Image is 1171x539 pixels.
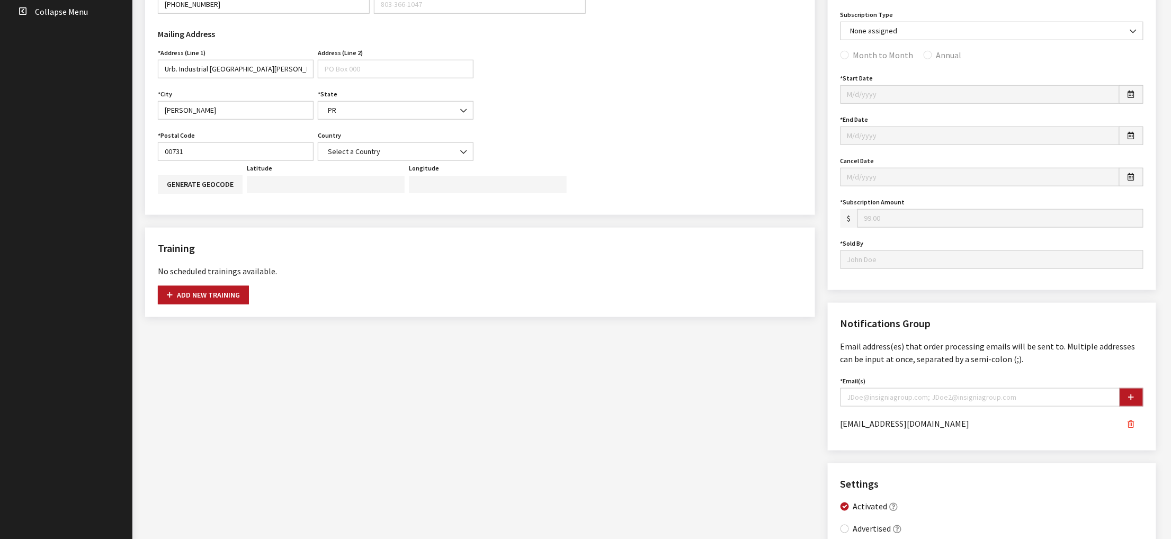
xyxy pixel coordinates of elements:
[318,89,337,99] label: State
[158,131,195,140] label: Postal Code
[841,127,1120,145] input: M/d/yyyy
[318,60,473,78] input: PO Box 000
[158,175,243,194] button: Generate geocode
[841,156,874,166] label: Cancel Date
[1119,415,1143,434] button: Remove the email
[167,290,240,300] span: Add new training
[841,316,1143,331] h2: Notifications Group
[1119,127,1143,145] button: Open date picker
[158,101,314,120] input: Rock Hill
[857,209,1143,228] input: 99.00
[409,164,439,173] label: Longitude
[841,388,1120,407] input: JDoe@insigniagroup.com; JDoe2@insigniagroup.com
[1119,85,1143,104] button: Open date picker
[158,240,802,256] h2: Training
[841,209,858,228] span: $
[853,500,888,513] label: Activated
[318,131,341,140] label: Country
[158,286,249,304] button: Add new training
[841,85,1120,104] input: M/d/yyyy
[853,523,891,535] label: Advertised
[936,49,962,61] label: Annual
[1119,168,1143,186] button: Open date picker
[158,48,205,58] label: Address (Line 1)
[158,142,314,161] input: 29730
[158,60,314,78] input: 153 South Oakland Avenue
[247,164,272,173] label: Latitude
[841,239,864,248] label: Sold By
[325,105,467,116] span: PR
[318,142,473,161] span: Select a Country
[158,265,802,277] div: No scheduled trainings available.
[853,49,914,61] label: Month to Month
[841,476,1143,492] h2: Settings
[841,250,1143,269] input: John Doe
[318,48,363,58] label: Address (Line 2)
[158,28,473,40] h3: Mailing Address
[841,10,893,20] label: Subscription Type
[841,74,873,83] label: Start Date
[841,415,970,430] span: [EMAIL_ADDRESS][DOMAIN_NAME]
[325,146,467,157] span: Select a Country
[841,340,1143,365] p: Email address(es) that order processing emails will be sent to. Multiple addresses can be input a...
[841,115,869,124] label: End Date
[35,6,88,17] span: Collapse Menu
[158,89,172,99] label: City
[841,376,866,386] label: Email(s)
[841,168,1120,186] input: M/d/yyyy
[847,25,1137,37] span: None assigned
[1120,388,1143,407] button: Add
[841,197,905,207] label: Subscription Amount
[318,101,473,120] span: PR
[841,22,1143,40] span: None assigned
